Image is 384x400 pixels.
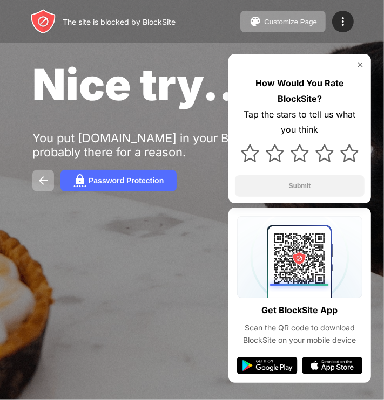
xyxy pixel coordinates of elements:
img: star.svg [291,144,309,162]
img: star.svg [340,144,359,162]
img: app-store.svg [302,357,362,374]
img: rate-us-close.svg [356,60,365,69]
span: Nice try... [32,58,251,111]
div: Customize Page [264,18,317,26]
div: Password Protection [89,176,164,185]
button: Password Protection [60,170,177,191]
img: back.svg [37,174,50,187]
div: How Would You Rate BlockSite? [235,75,365,107]
div: Get BlockSite App [262,302,338,318]
img: menu-icon.svg [336,15,349,28]
img: star.svg [266,144,284,162]
img: star.svg [315,144,334,162]
img: google-play.svg [237,357,298,374]
div: Scan the QR code to download BlockSite on your mobile device [237,322,362,346]
img: qrcode.svg [237,216,362,298]
img: star.svg [241,144,259,162]
img: header-logo.svg [30,9,56,35]
button: Customize Page [240,11,326,32]
div: You put [DOMAIN_NAME] in your Block Sites list. It’s probably there for a reason. [32,131,352,159]
button: Submit [235,175,365,197]
div: The site is blocked by BlockSite [63,17,176,26]
img: password.svg [73,174,86,187]
div: Tap the stars to tell us what you think [235,107,365,138]
img: pallet.svg [249,15,262,28]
